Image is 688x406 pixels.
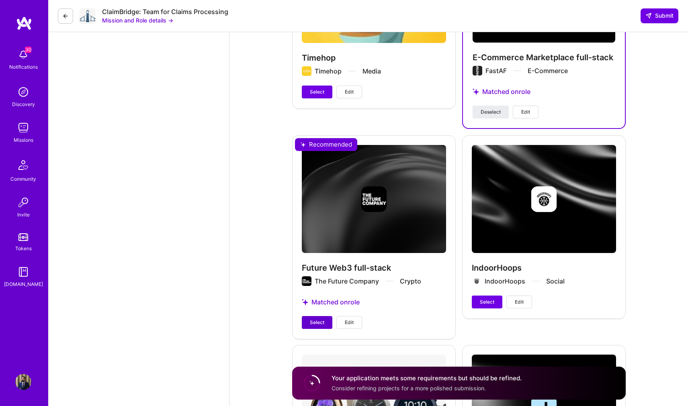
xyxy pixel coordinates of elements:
img: logo [16,16,32,31]
span: Edit [521,108,530,116]
div: Matched on role [473,78,615,106]
h4: Your application meets some requirements but should be refined. [332,374,522,382]
span: Consider refining projects for a more polished submission. [332,385,486,392]
div: Tokens [15,244,32,253]
img: divider [513,70,521,71]
div: Missions [14,136,33,144]
span: Select [310,319,324,326]
span: Select [480,298,494,306]
span: Select [310,88,324,96]
span: 30 [25,47,31,53]
img: tokens [18,233,28,241]
img: User Avatar [15,374,31,390]
img: teamwork [15,120,31,136]
img: discovery [15,84,31,100]
img: Invite [15,194,31,210]
div: Invite [17,210,30,219]
img: Company logo [473,66,482,75]
img: guide book [15,264,31,280]
div: FastAF E-Commerce [485,66,568,75]
span: Edit [515,298,524,306]
img: Company Logo [80,8,96,24]
div: Notifications [9,63,38,71]
button: Mission and Role details → [102,16,173,24]
span: Edit [345,319,354,326]
div: Discovery [12,100,35,108]
h4: E-Commerce Marketplace full-stack [473,52,615,63]
div: null [641,8,678,23]
span: Submit [645,12,674,20]
i: icon SendLight [645,12,652,19]
i: icon StarsPurple [473,88,479,95]
i: icon LeftArrowDark [62,13,69,19]
span: Deselect [481,108,501,116]
span: Edit [345,88,354,96]
img: bell [15,47,31,63]
div: ClaimBridge: Team for Claims Processing [102,8,228,16]
div: Community [10,175,36,183]
img: Community [14,155,33,175]
div: [DOMAIN_NAME] [4,280,43,288]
